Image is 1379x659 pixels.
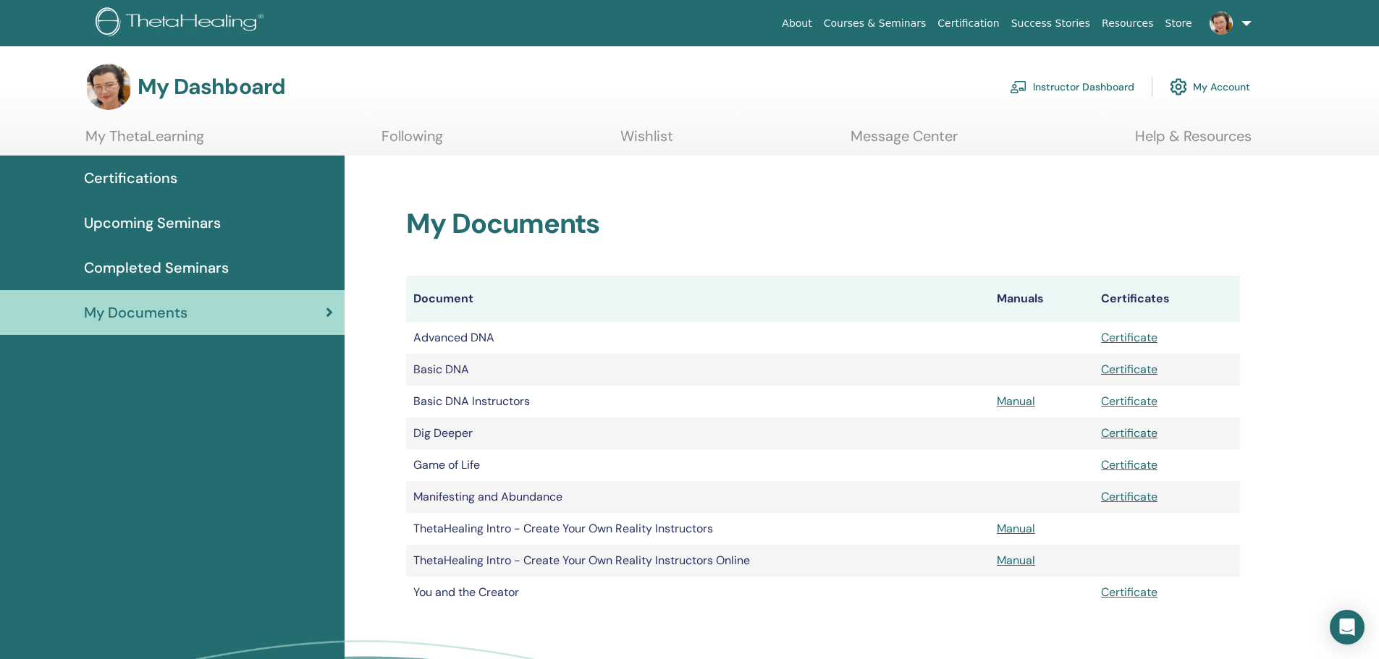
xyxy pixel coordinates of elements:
img: cog.svg [1170,75,1187,99]
a: About [776,10,817,37]
a: Success Stories [1005,10,1096,37]
td: Basic DNA [406,354,990,386]
a: Certificate [1101,394,1157,409]
a: Message Center [851,127,958,156]
td: ThetaHealing Intro - Create Your Own Reality Instructors [406,513,990,545]
td: Manifesting and Abundance [406,481,990,513]
img: logo.png [96,7,269,40]
a: Certificate [1101,584,1157,600]
a: Courses & Seminars [818,10,932,37]
a: Manual [997,553,1035,568]
a: Help & Resources [1135,127,1252,156]
a: Manual [997,394,1035,409]
a: Certificate [1101,425,1157,441]
a: Certificate [1101,330,1157,345]
a: Certificate [1101,489,1157,504]
span: Upcoming Seminars [84,212,221,234]
td: Dig Deeper [406,417,990,449]
h3: My Dashboard [138,74,285,100]
a: Resources [1096,10,1160,37]
td: You and the Creator [406,577,990,608]
a: Manual [997,521,1035,536]
a: My Account [1170,71,1250,103]
img: default.jpg [1210,12,1233,35]
a: Wishlist [620,127,673,156]
a: Certification [932,10,1005,37]
th: Manuals [990,276,1094,322]
img: chalkboard-teacher.svg [1010,80,1027,93]
a: Following [381,127,443,156]
th: Certificates [1094,276,1240,322]
a: Certificate [1101,362,1157,377]
td: Advanced DNA [406,322,990,354]
a: Certificate [1101,457,1157,472]
td: ThetaHealing Intro - Create Your Own Reality Instructors Online [406,545,990,577]
span: Certifications [84,167,177,189]
a: My ThetaLearning [85,127,204,156]
td: Game of Life [406,449,990,481]
span: Completed Seminars [84,257,229,279]
th: Document [406,276,990,322]
a: Instructor Dashboard [1010,71,1134,103]
div: Open Intercom Messenger [1330,610,1365,645]
td: Basic DNA Instructors [406,386,990,417]
img: default.jpg [85,64,132,110]
span: My Documents [84,302,187,323]
h2: My Documents [406,208,1240,241]
a: Store [1160,10,1198,37]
